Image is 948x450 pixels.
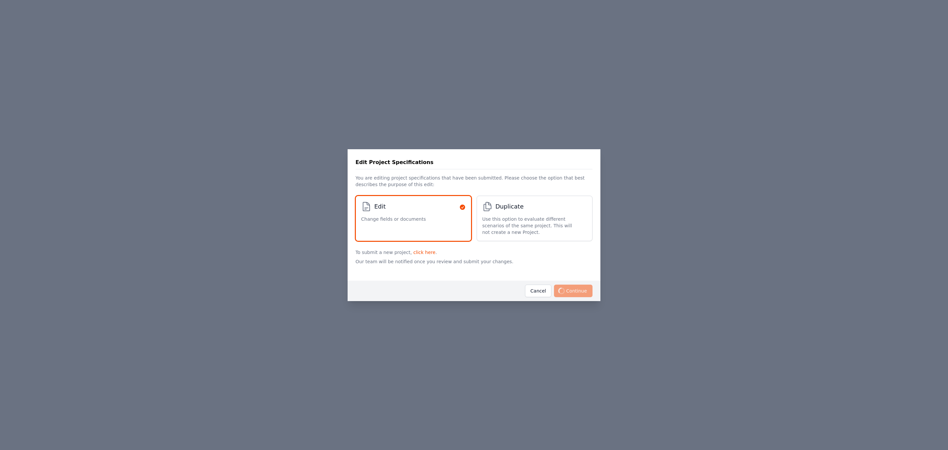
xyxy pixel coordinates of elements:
span: Continue [554,285,592,297]
p: Our team will be notified once you review and submit your changes. [355,256,592,275]
span: Change fields or documents [361,216,426,222]
span: Use this option to evaluate different scenarios of the same project. This will not create a new P... [482,216,580,236]
p: You are editing project specifications that have been submitted. Please choose the option that be... [355,169,592,190]
span: Duplicate [495,202,524,211]
h3: Edit Project Specifications [355,158,434,166]
p: To submit a new project, . [355,246,592,256]
button: Cancel [525,285,551,297]
span: Edit [374,202,386,211]
a: click here [413,250,435,255]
